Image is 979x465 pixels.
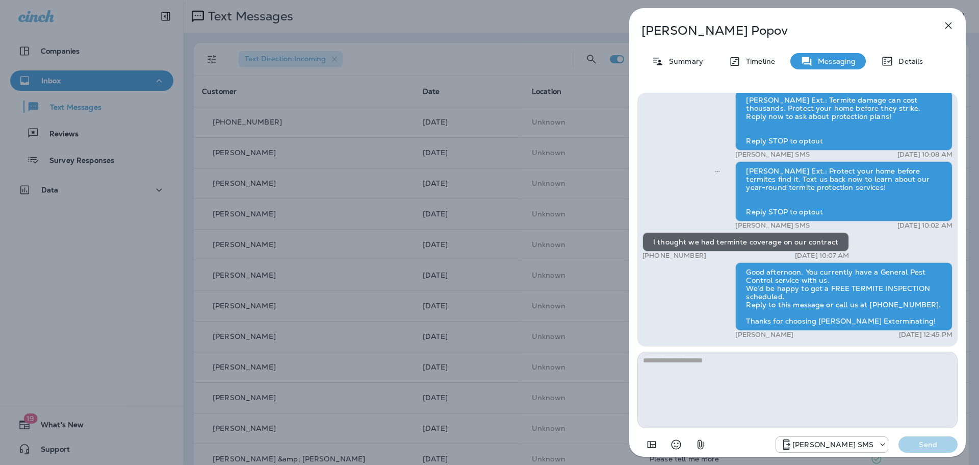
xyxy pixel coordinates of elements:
p: [DATE] 10:07 AM [795,252,849,260]
div: [PERSON_NAME] Ext.: Termite damage can cost thousands. Protect your home before they strike. Repl... [735,90,952,151]
p: [DATE] 10:08 AM [897,151,952,159]
p: [PHONE_NUMBER] [642,252,706,260]
p: [PERSON_NAME] SMS [735,222,809,230]
p: [PERSON_NAME] [735,331,793,339]
button: Add in a premade template [641,434,662,455]
button: Select an emoji [666,434,686,455]
div: Good afternoon. You currently have a General Pest Control service with us. We’d be happy to get a... [735,262,952,331]
div: +1 (757) 760-3335 [776,438,888,451]
p: [DATE] 10:02 AM [897,222,952,230]
p: Timeline [741,57,775,65]
p: [PERSON_NAME] Popov [641,23,920,38]
p: Details [893,57,923,65]
p: [PERSON_NAME] SMS [735,151,809,159]
span: Sent [715,166,720,175]
div: I thought we had terminte coverage on our contract [642,232,849,252]
p: [DATE] 12:45 PM [899,331,952,339]
p: Messaging [813,57,856,65]
p: [PERSON_NAME] SMS [792,440,873,449]
div: [PERSON_NAME] Ext.: Protect your home before termites find it. Text us back now to learn about ou... [735,161,952,222]
p: Summary [664,57,703,65]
